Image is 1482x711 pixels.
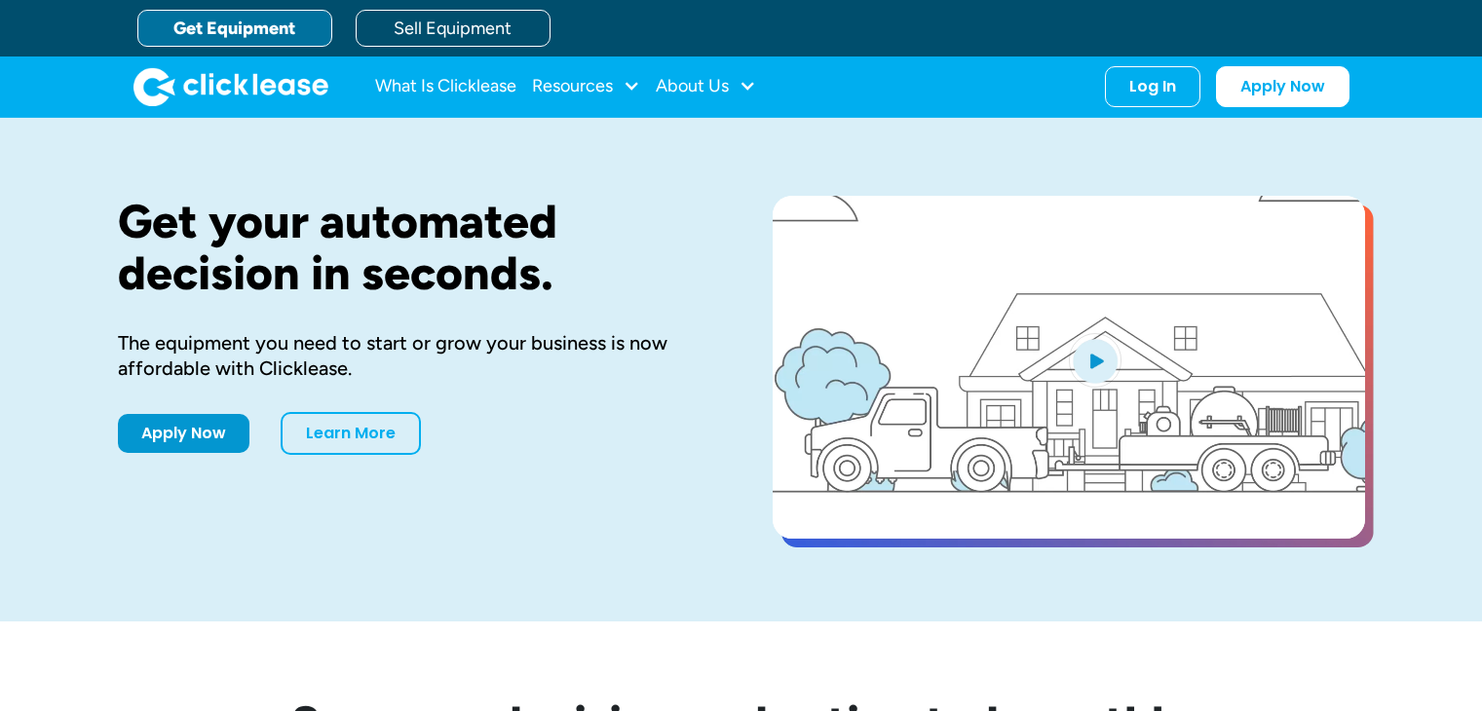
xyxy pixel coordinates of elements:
[356,10,551,47] a: Sell Equipment
[118,330,710,381] div: The equipment you need to start or grow your business is now affordable with Clicklease.
[118,196,710,299] h1: Get your automated decision in seconds.
[532,67,640,106] div: Resources
[118,414,249,453] a: Apply Now
[1069,333,1121,388] img: Blue play button logo on a light blue circular background
[656,67,756,106] div: About Us
[137,10,332,47] a: Get Equipment
[1129,77,1176,96] div: Log In
[281,412,421,455] a: Learn More
[133,67,328,106] a: home
[375,67,516,106] a: What Is Clicklease
[1216,66,1349,107] a: Apply Now
[133,67,328,106] img: Clicklease logo
[773,196,1365,539] a: open lightbox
